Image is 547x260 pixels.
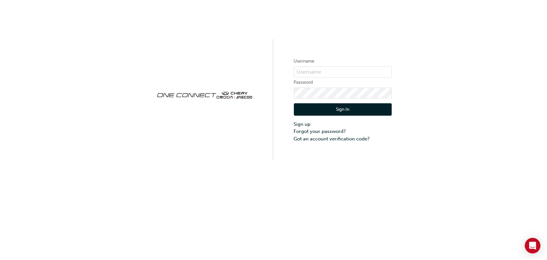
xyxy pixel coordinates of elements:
div: Open Intercom Messenger [525,238,540,253]
a: Sign up [294,121,392,128]
label: Username [294,57,392,65]
a: Forgot your password? [294,128,392,135]
img: oneconnect [156,86,253,103]
button: Sign In [294,103,392,116]
label: Password [294,79,392,86]
a: Got an account verification code? [294,135,392,143]
input: Username [294,66,392,78]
